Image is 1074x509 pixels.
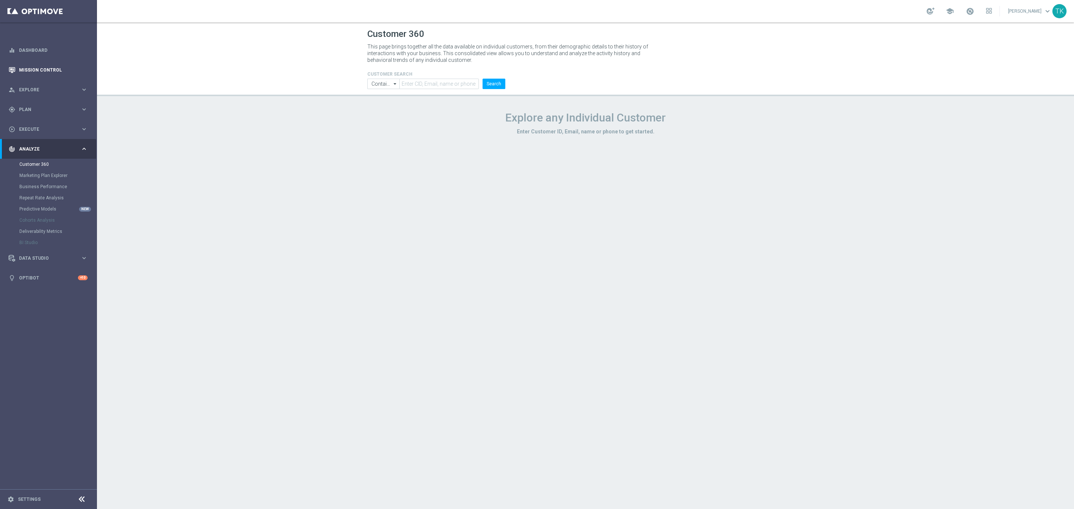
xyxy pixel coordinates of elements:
i: equalizer [9,47,15,54]
span: Data Studio [19,256,81,260]
i: arrow_drop_down [392,79,399,89]
button: lightbulb Optibot +10 [8,275,88,281]
a: Marketing Plan Explorer [19,173,78,178]
div: Marketing Plan Explorer [19,170,96,181]
div: Data Studio [9,255,81,262]
h1: Customer 360 [367,29,804,39]
span: keyboard_arrow_down [1043,7,1052,15]
a: Optibot [19,268,78,288]
h3: Enter Customer ID, Email, name or phone to get started. [367,128,804,135]
a: Predictive Models [19,206,78,212]
div: Optibot [9,268,88,288]
button: Search [483,79,505,89]
button: play_circle_outline Execute keyboard_arrow_right [8,126,88,132]
a: Customer 360 [19,161,78,167]
div: Predictive Models [19,203,96,215]
i: settings [7,496,14,503]
div: Explore [9,86,81,93]
div: Cohorts Analysis [19,215,96,226]
h4: CUSTOMER SEARCH [367,72,505,77]
button: gps_fixed Plan keyboard_arrow_right [8,107,88,113]
div: Analyze [9,146,81,152]
a: Deliverability Metrics [19,228,78,234]
input: Enter CID, Email, name or phone [399,79,479,89]
div: BI Studio [19,237,96,248]
div: Plan [9,106,81,113]
div: Mission Control [9,60,88,80]
button: equalizer Dashboard [8,47,88,53]
span: Explore [19,88,81,92]
i: person_search [9,86,15,93]
i: keyboard_arrow_right [81,126,88,133]
a: Repeat Rate Analysis [19,195,78,201]
button: Mission Control [8,67,88,73]
i: play_circle_outline [9,126,15,133]
span: Plan [19,107,81,112]
div: NEW [79,207,91,212]
i: keyboard_arrow_right [81,255,88,262]
a: Settings [18,497,41,502]
span: Execute [19,127,81,132]
i: keyboard_arrow_right [81,106,88,113]
span: school [946,7,954,15]
p: This page brings together all the data available on individual customers, from their demographic ... [367,43,654,63]
div: Business Performance [19,181,96,192]
button: Data Studio keyboard_arrow_right [8,255,88,261]
button: track_changes Analyze keyboard_arrow_right [8,146,88,152]
div: Execute [9,126,81,133]
div: Deliverability Metrics [19,226,96,237]
div: Customer 360 [19,159,96,170]
i: track_changes [9,146,15,152]
span: Analyze [19,147,81,151]
a: Business Performance [19,184,78,190]
div: Repeat Rate Analysis [19,192,96,203]
i: gps_fixed [9,106,15,113]
i: keyboard_arrow_right [81,86,88,93]
button: person_search Explore keyboard_arrow_right [8,87,88,93]
i: keyboard_arrow_right [81,145,88,152]
input: Contains [367,79,399,89]
a: Dashboard [19,40,88,60]
i: lightbulb [9,275,15,281]
div: Dashboard [9,40,88,60]
div: +10 [78,275,88,280]
a: [PERSON_NAME]keyboard_arrow_down [1007,6,1052,17]
div: TK [1052,4,1067,18]
h1: Explore any Individual Customer [367,111,804,124]
a: Mission Control [19,60,88,80]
